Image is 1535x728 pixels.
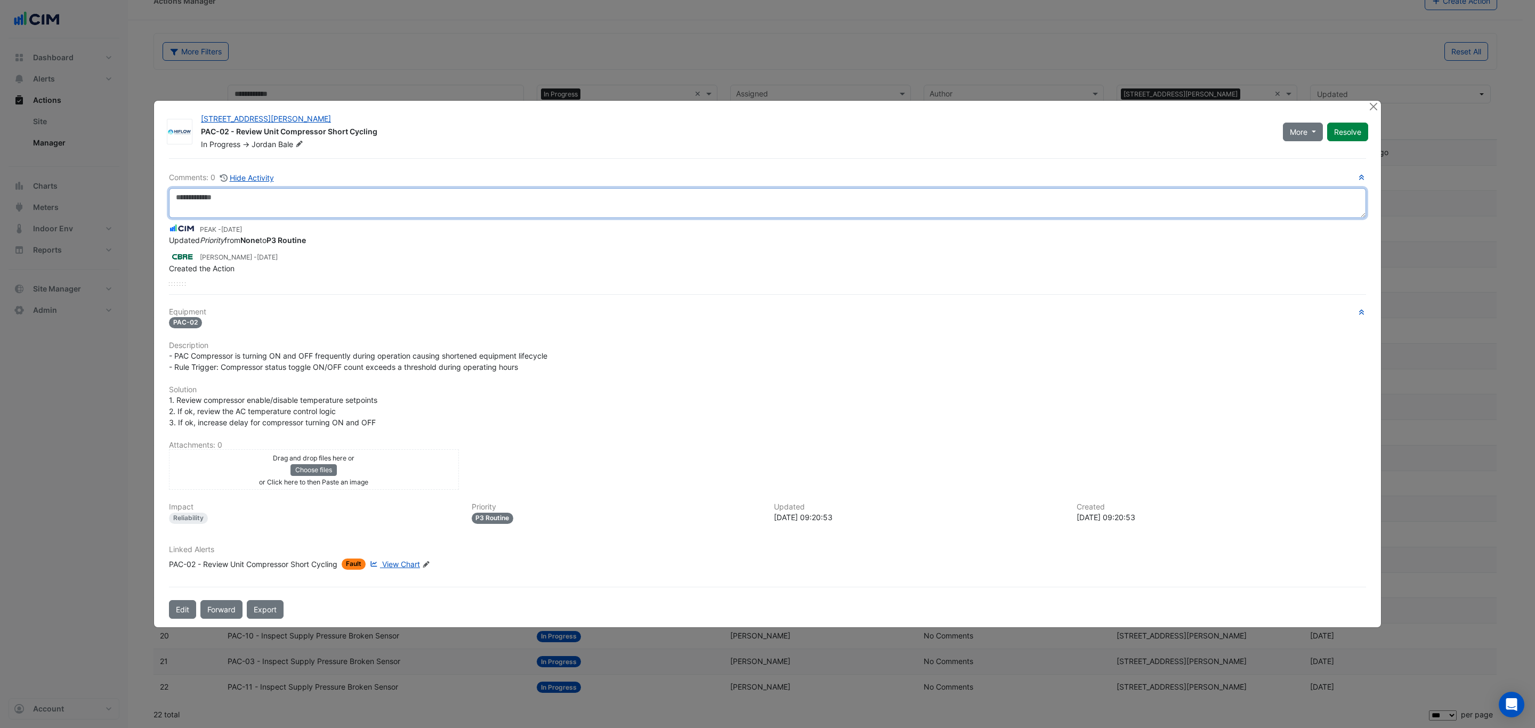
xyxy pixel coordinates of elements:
a: View Chart [368,559,420,570]
h6: Solution [169,385,1366,394]
h6: Impact [169,503,459,512]
button: Close [1368,101,1379,112]
div: P3 Routine [472,513,514,524]
h6: Priority [472,503,762,512]
fa-icon: Edit Linked Alerts [422,561,430,569]
span: View Chart [382,560,420,569]
h6: Equipment [169,308,1366,317]
span: - PAC Compressor is turning ON and OFF frequently during operation causing shortened equipment li... [169,351,547,371]
strong: P3 Routine [266,236,306,245]
span: PAC-02 [169,317,202,328]
h6: Linked Alerts [169,545,1366,554]
div: PAC-02 - Review Unit Compressor Short Cycling [201,126,1270,139]
div: Reliability [169,513,208,524]
div: [DATE] 09:20:53 [1077,512,1367,523]
div: [DATE] 09:20:53 [774,512,1064,523]
button: More [1283,123,1323,141]
h6: Description [169,341,1366,350]
span: -> [243,140,249,149]
div: PAC-02 - Review Unit Compressor Short Cycling [169,559,337,570]
div: Open Intercom Messenger [1499,692,1524,717]
small: [PERSON_NAME] - [200,253,278,262]
a: Export [247,600,284,619]
h6: Attachments: 0 [169,441,1366,450]
span: Updated from to [169,236,306,245]
img: HiFlow [167,127,192,137]
button: Forward [200,600,243,619]
button: Choose files [290,464,337,476]
span: In Progress [201,140,240,149]
strong: None [240,236,260,245]
small: Drag and drop files here or [273,454,354,462]
button: Resolve [1327,123,1368,141]
h6: Updated [774,503,1064,512]
img: CBRE Charter Hall [169,250,196,262]
span: 2025-02-07 09:20:53 [257,253,278,261]
span: Bale [278,139,305,150]
span: More [1290,126,1307,137]
button: Hide Activity [220,172,274,184]
small: PEAK - [200,225,242,234]
small: or Click here to then Paste an image [259,478,368,486]
span: 2025-03-04 10:40:33 [221,225,242,233]
a: [STREET_ADDRESS][PERSON_NAME] [201,114,331,123]
span: 1. Review compressor enable/disable temperature setpoints 2. If ok, review the AC temperature con... [169,395,377,427]
span: Jordan [252,140,276,149]
img: CIM [169,223,196,234]
span: Created the Action [169,264,235,273]
button: Edit [169,600,196,619]
span: Fault [342,559,366,570]
em: Priority [200,236,224,245]
div: Comments: 0 [169,172,274,184]
h6: Created [1077,503,1367,512]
